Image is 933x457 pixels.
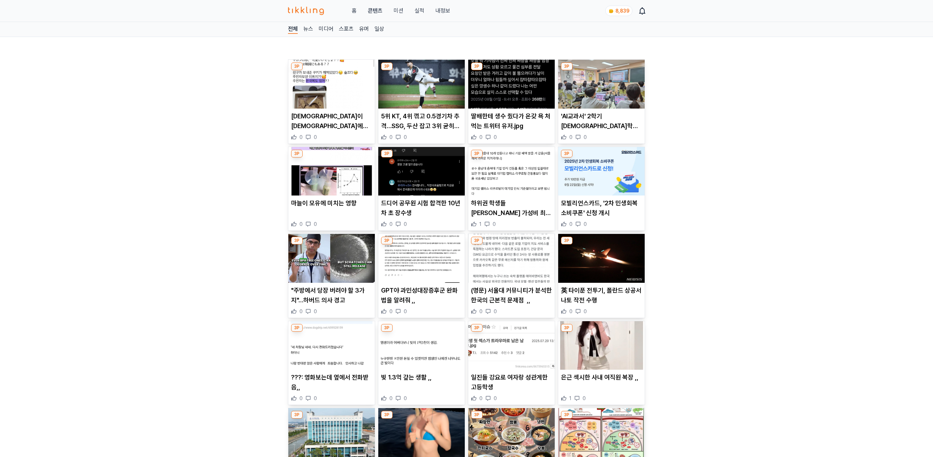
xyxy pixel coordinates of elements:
img: 모빌리언스카드, '2차 민생회복 소비쿠폰' 신청 개시 [558,147,645,196]
span: 0 [299,221,303,228]
div: 3P 은근 섹시한 사내 여직원 복장 ,, 은근 섹시한 사내 여직원 복장 ,, 1 0 [558,321,645,405]
a: 일상 [374,25,384,34]
span: 0 [494,395,497,402]
p: 빚 1.3억 갚는 생활 ,, [381,373,462,382]
p: "주방에서 당장 버려야 할 3가지"…하버드 의사 경고 [291,286,372,305]
p: 은근 섹시한 사내 여직원 복장 ,, [561,373,642,382]
div: 3P [471,324,483,332]
img: "주방에서 당장 버려야 할 3가지"…하버드 의사 경고 [288,234,375,283]
div: 3P [381,62,393,70]
img: 마늘이 모유에 미치는 영향 [288,147,375,196]
p: [DEMOGRAPHIC_DATA]이 [DEMOGRAPHIC_DATA]에게 많이 물어본다는 것 [291,111,372,131]
p: 마늘이 모유에 미치는 영향 [291,198,372,208]
img: 은근 섹시한 사내 여직원 복장 ,, [558,321,645,370]
div: 3P [381,324,393,332]
p: 일진들 강요로 여자랑 성관계한 고등학생 [471,373,552,392]
p: 모빌리언스카드, '2차 민생회복 소비쿠폰' 신청 개시 [561,198,642,218]
span: 0 [569,221,572,228]
a: 유머 [359,25,369,34]
span: 8,839 [615,8,629,14]
span: 0 [314,395,317,402]
span: 0 [493,221,496,228]
div: 3P [471,237,483,244]
div: 3P [561,411,572,419]
img: 일진들 강요로 여자랑 성관계한 고등학생 [468,321,555,370]
span: 0 [479,395,483,402]
span: 0 [404,221,407,228]
div: 3P 모빌리언스카드, '2차 민생회복 소비쿠폰' 신청 개시 모빌리언스카드, '2차 민생회복 소비쿠폰' 신청 개시 0 0 [558,147,645,231]
img: 평생 면종류 3가지만 먹을 수 있다면? [468,408,555,457]
span: 0 [584,308,587,315]
p: 5위 KT, 4위 꺾고 0.5경기차 추격…SSG, 두산 잡고 3위 굳히기(종합) [381,111,462,131]
span: 0 [404,395,407,402]
img: 英 타이푼 전투기, 폴란드 상공서 나토 작전 수행 [558,234,645,283]
p: (명문) 서울대 커뮤니티가 분석한 한국의 근본적 문제점 ,, [471,286,552,305]
p: 'AI교과서' 2학기 [DEMOGRAPHIC_DATA]학교, 1학기의 절반으로 뚝 [561,111,642,131]
span: 0 [569,308,572,315]
span: 0 [584,134,587,141]
a: 내정보 [435,7,450,15]
span: 0 [389,308,393,315]
span: 0 [584,221,587,228]
a: 전체 [288,25,298,34]
img: GPT야 과민성대장증후군 완화법을 알려줘 ,, [378,234,465,283]
div: 3P [561,237,572,244]
img: 하위권 학생들한테 가성비 최강인 대학교 투탑.jpg,, [468,147,555,196]
span: 0 [299,308,303,315]
span: 0 [389,134,393,141]
div: 3P 'AI교과서' 2학기 신청학교, 1학기의 절반으로 뚝 'AI교과서' 2학기 [DEMOGRAPHIC_DATA]학교, 1학기의 절반으로 뚝 0 0 [558,59,645,144]
img: 일본인들이 외국인들에게 많이 물어본다는 것 [288,60,375,109]
a: coin 8,839 [605,6,631,16]
div: 3P 마늘이 모유에 미치는 영향 마늘이 모유에 미치는 영향 0 0 [288,147,375,231]
span: 0 [299,395,303,402]
span: 0 [314,308,317,315]
span: 0 [479,134,483,141]
p: 드디어 공무원 시험 합격한 10년차 초 장수생 [381,198,462,218]
span: 0 [583,395,586,402]
span: 1 [479,221,481,228]
span: 0 [494,308,497,315]
div: 3P [291,62,303,70]
div: 3P [291,411,303,419]
div: 3P [381,411,393,419]
div: 3P [291,237,303,244]
p: GPT야 과민성대장증후군 완화법을 알려줘 ,, [381,286,462,305]
span: 0 [404,134,407,141]
div: 3P 하위권 학생들한테 가성비 최강인 대학교 투탑.jpg,, 하위권 학생들[PERSON_NAME] 가성비 최강인 대학교 투탑.jpg,, 1 0 [468,147,555,231]
img: 'AI교과서' 2학기 신청학교, 1학기의 절반으로 뚝 [558,60,645,109]
p: 딸배한테 생수 줬다가 온갖 욕 처먹는 트위터 유저.jpg [471,111,552,131]
span: 0 [389,395,393,402]
img: coin [608,8,614,14]
img: (명문) 서울대 커뮤니티가 분석한 한국의 근본적 문제점 ,, [468,234,555,283]
div: 3P 빚 1.3억 갚는 생활 ,, 빚 1.3억 갚는 생활 ,, 0 0 [378,321,465,405]
span: 0 [494,134,497,141]
img: ???: 영화보는데 옆에서 전화받음,, [288,321,375,370]
button: 미션 [394,7,403,15]
span: 0 [314,134,317,141]
div: 3P [471,62,483,70]
img: 딸배한테 생수 줬다가 온갖 욕 처먹는 트위터 유저.jpg [468,60,555,109]
img: 우주청, 뉴스페이스 3호 펀드 81억 규모 결성 [288,408,375,457]
span: 0 [569,134,572,141]
div: 3P 딸배한테 생수 줬다가 온갖 욕 처먹는 트위터 유저.jpg 딸배한테 생수 줬다가 온갖 욕 처먹는 트위터 유저.jpg 0 0 [468,59,555,144]
div: 3P GPT야 과민성대장증후군 완화법을 알려줘 ,, GPT야 과민성대장증후군 완화법을 알려줘 ,, 0 0 [378,234,465,318]
div: 3P 드디어 공무원 시험 합격한 10년차 초 장수생 드디어 공무원 시험 합격한 10년차 초 장수생 0 0 [378,147,465,231]
p: ???: 영화보는데 옆에서 전화받음,, [291,373,372,392]
div: 3P "주방에서 당장 버려야 할 3가지"…하버드 의사 경고 "주방에서 당장 버려야 할 3가지"…하버드 의사 경고 0 0 [288,234,375,318]
div: 3P [561,150,572,157]
div: 3P [471,150,483,157]
img: DJ소다, 석양 배경으로 비키니 댄스…'건강미 넘치는' 파격 자태 [378,408,465,457]
div: 3P 5위 KT, 4위 꺾고 0.5경기차 추격…SSG, 두산 잡고 3위 굳히기(종합) 5위 KT, 4위 꺾고 0.5경기차 추격…SSG, 두산 잡고 3위 굳히기(종합) 0 0 [378,59,465,144]
div: 3P [291,324,303,332]
div: 3P 일진들 강요로 여자랑 성관계한 고등학생 일진들 강요로 여자랑 성관계한 고등학생 0 0 [468,321,555,405]
span: 0 [299,134,303,141]
span: 1 [569,395,571,402]
a: 스포츠 [339,25,354,34]
div: 3P 英 타이푼 전투기, 폴란드 상공서 나토 작전 수행 英 타이푼 전투기, 폴란드 상공서 나토 작전 수행 0 0 [558,234,645,318]
div: 3P ???: 영화보는데 옆에서 전화받음,, ???: 영화보는데 옆에서 전화받음,, 0 0 [288,321,375,405]
p: 하위권 학생들[PERSON_NAME] 가성비 최강인 대학교 투탑.jpg,, [471,198,552,218]
div: 3P 일본인들이 외국인들에게 많이 물어본다는 것 [DEMOGRAPHIC_DATA]이 [DEMOGRAPHIC_DATA]에게 많이 물어본다는 것 0 0 [288,59,375,144]
a: 콘텐츠 [368,7,382,15]
div: 3P [561,62,572,70]
a: 미디어 [319,25,333,34]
